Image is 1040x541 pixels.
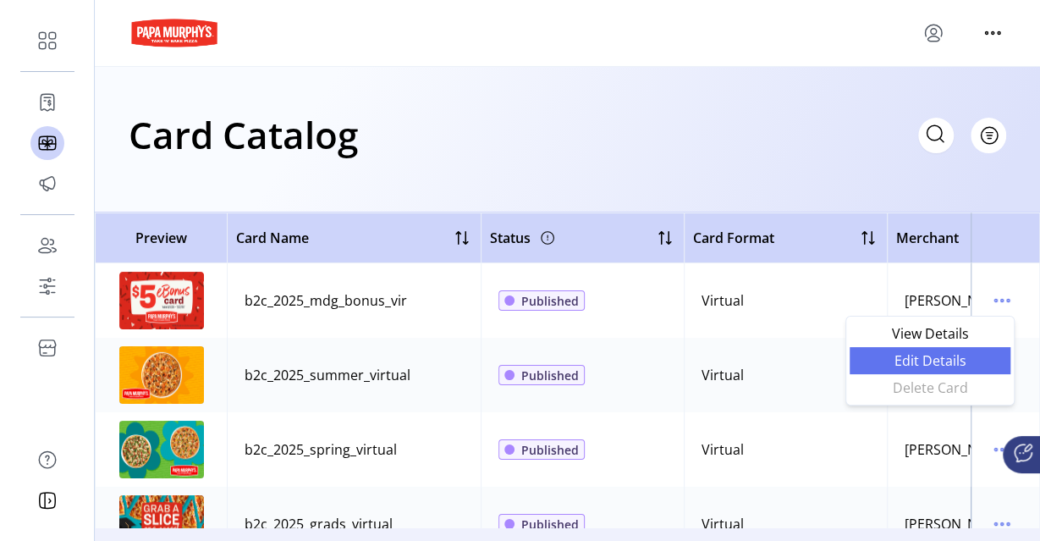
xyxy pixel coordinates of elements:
div: [PERSON_NAME] [905,290,1010,311]
li: View Details [850,320,1010,347]
span: Published [521,367,579,384]
button: Filter Button [971,118,1006,153]
span: Merchant [896,228,959,248]
div: [PERSON_NAME] [905,439,1010,460]
div: Virtual [702,365,744,385]
button: menu [988,511,1015,538]
div: b2c_2025_mdg_bonus_vir [245,290,407,311]
button: menu [979,19,1006,47]
span: Published [521,441,579,459]
div: Virtual [702,439,744,460]
div: b2c_2025_grads_virtual [245,514,393,534]
div: b2c_2025_summer_virtual [245,365,410,385]
div: Virtual [702,514,744,534]
span: Card Format [693,228,774,248]
img: preview [119,421,204,478]
span: Card Name [236,228,309,248]
span: View Details [860,327,1000,340]
img: preview [119,272,204,329]
button: menu [988,287,1015,314]
div: Virtual [702,290,744,311]
div: b2c_2025_spring_virtual [245,439,397,460]
button: menu [988,436,1015,463]
span: Preview [104,228,218,248]
h1: Card Catalog [129,105,358,164]
span: Published [521,292,579,310]
span: Edit Details [860,354,1000,367]
button: menu [920,19,947,47]
input: Search [918,118,954,153]
div: Status [490,224,558,251]
span: Published [521,516,579,533]
img: preview [119,346,204,404]
img: logo [129,16,220,50]
div: [PERSON_NAME] [905,514,1010,534]
li: Edit Details [850,347,1010,374]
